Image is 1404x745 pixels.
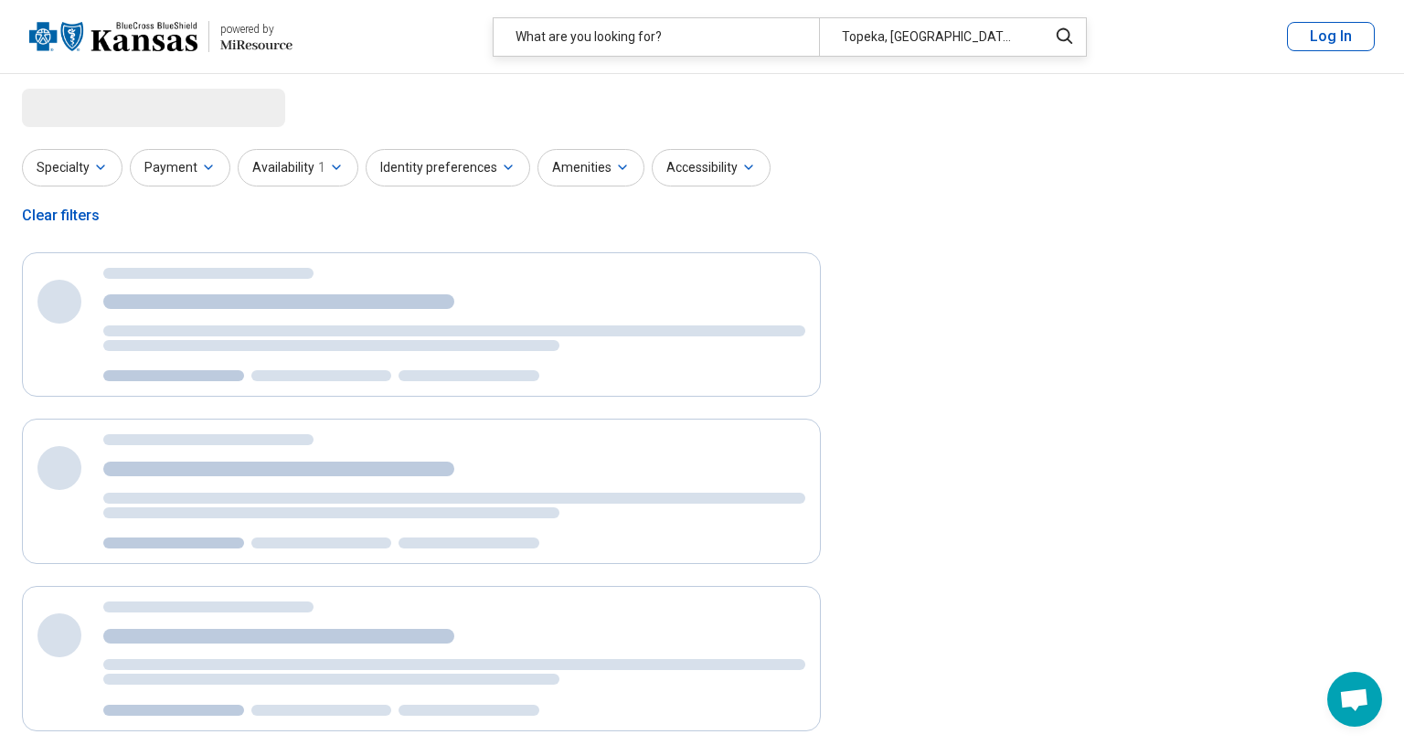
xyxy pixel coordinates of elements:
[366,149,530,186] button: Identity preferences
[537,149,644,186] button: Amenities
[652,149,771,186] button: Accessibility
[220,21,292,37] div: powered by
[29,15,197,59] img: Blue Cross Blue Shield Kansas
[22,89,175,125] span: Loading...
[22,149,122,186] button: Specialty
[29,15,292,59] a: Blue Cross Blue Shield Kansaspowered by
[494,18,819,56] div: What are you looking for?
[819,18,1036,56] div: Topeka, [GEOGRAPHIC_DATA]
[318,158,325,177] span: 1
[22,194,100,238] div: Clear filters
[1327,672,1382,727] div: Open chat
[238,149,358,186] button: Availability1
[1287,22,1375,51] button: Log In
[130,149,230,186] button: Payment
